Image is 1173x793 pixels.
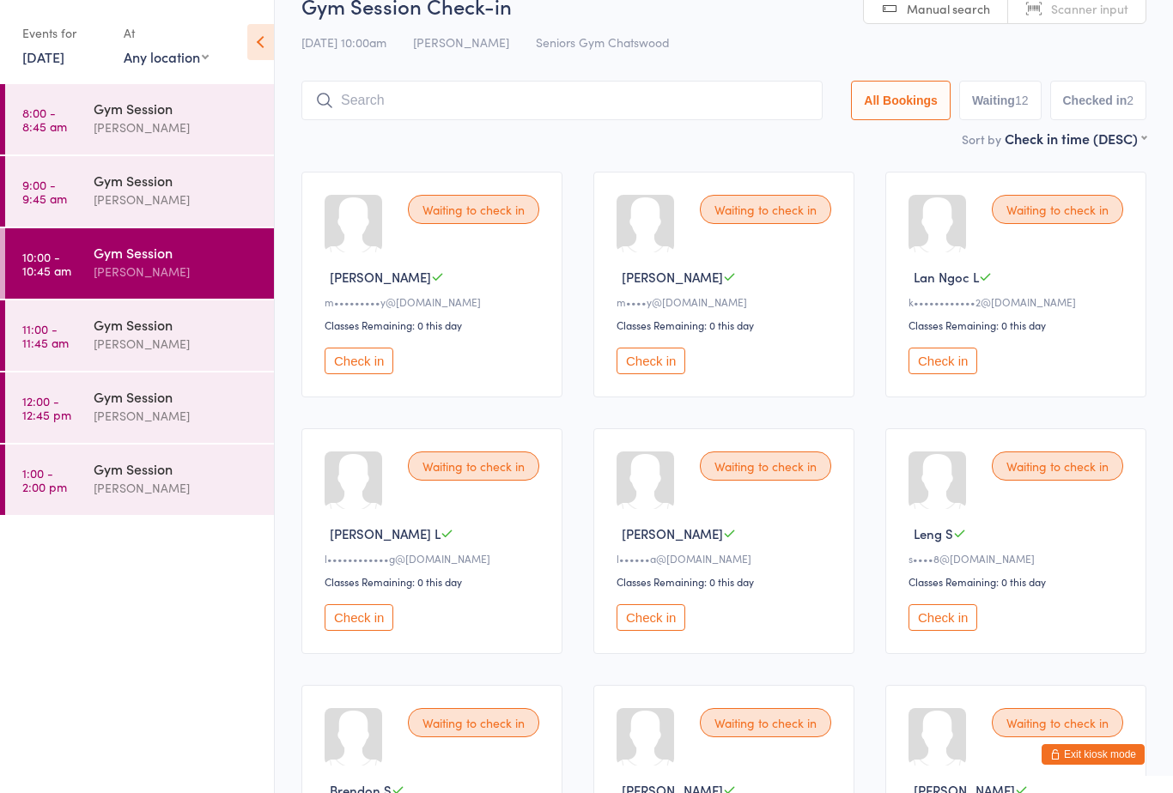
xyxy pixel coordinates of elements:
[22,466,67,493] time: 1:00 - 2:00 pm
[94,406,259,426] div: [PERSON_NAME]
[700,451,831,481] div: Waiting to check in
[325,294,544,309] div: m•••••••••y@[DOMAIN_NAME]
[94,118,259,137] div: [PERSON_NAME]
[909,294,1128,309] div: k••••••••••••2@[DOMAIN_NAME]
[5,156,274,227] a: 9:00 -9:45 amGym Session[PERSON_NAME]
[992,708,1123,737] div: Waiting to check in
[22,250,71,277] time: 10:00 - 10:45 am
[408,708,539,737] div: Waiting to check in
[992,451,1123,481] div: Waiting to check in
[325,604,393,631] button: Check in
[94,99,259,118] div: Gym Session
[330,524,441,542] span: [PERSON_NAME] L
[700,708,831,737] div: Waiting to check in
[700,195,831,224] div: Waiting to check in
[5,84,274,154] a: 8:00 -8:45 amGym Session[PERSON_NAME]
[5,372,274,443] a: 12:00 -12:45 pmGym Session[PERSON_NAME]
[851,81,951,120] button: All Bookings
[914,524,953,542] span: Leng S
[325,551,544,566] div: l••••••••••••g@[DOMAIN_NAME]
[94,387,259,406] div: Gym Session
[5,228,274,299] a: 10:00 -10:45 amGym Session[PERSON_NAME]
[325,318,544,332] div: Classes Remaining: 0 this day
[22,47,64,66] a: [DATE]
[22,178,67,205] time: 9:00 - 9:45 am
[408,195,539,224] div: Waiting to check in
[909,551,1128,566] div: s••••8@[DOMAIN_NAME]
[909,318,1128,332] div: Classes Remaining: 0 this day
[94,478,259,498] div: [PERSON_NAME]
[909,348,977,374] button: Check in
[622,268,723,286] span: [PERSON_NAME]
[992,195,1123,224] div: Waiting to check in
[1127,94,1133,107] div: 2
[909,604,977,631] button: Check in
[1015,94,1029,107] div: 12
[301,33,386,51] span: [DATE] 10:00am
[617,348,685,374] button: Check in
[1050,81,1147,120] button: Checked in2
[94,190,259,209] div: [PERSON_NAME]
[22,394,71,421] time: 12:00 - 12:45 pm
[617,318,836,332] div: Classes Remaining: 0 this day
[617,574,836,589] div: Classes Remaining: 0 this day
[1042,744,1145,765] button: Exit kiosk mode
[5,300,274,371] a: 11:00 -11:45 amGym Session[PERSON_NAME]
[617,551,836,566] div: l••••••a@[DOMAIN_NAME]
[617,294,836,309] div: m••••y@[DOMAIN_NAME]
[914,268,979,286] span: Lan Ngoc L
[94,243,259,262] div: Gym Session
[5,445,274,515] a: 1:00 -2:00 pmGym Session[PERSON_NAME]
[1005,129,1146,148] div: Check in time (DESC)
[617,604,685,631] button: Check in
[94,334,259,354] div: [PERSON_NAME]
[330,268,431,286] span: [PERSON_NAME]
[962,130,1001,148] label: Sort by
[22,19,106,47] div: Events for
[22,322,69,349] time: 11:00 - 11:45 am
[622,524,723,542] span: [PERSON_NAME]
[22,106,67,133] time: 8:00 - 8:45 am
[325,574,544,589] div: Classes Remaining: 0 this day
[959,81,1042,120] button: Waiting12
[909,574,1128,589] div: Classes Remaining: 0 this day
[413,33,509,51] span: [PERSON_NAME]
[94,459,259,478] div: Gym Session
[94,171,259,190] div: Gym Session
[124,19,209,47] div: At
[408,451,539,481] div: Waiting to check in
[325,348,393,374] button: Check in
[94,262,259,281] div: [PERSON_NAME]
[536,33,670,51] span: Seniors Gym Chatswood
[301,81,823,120] input: Search
[124,47,209,66] div: Any location
[94,315,259,334] div: Gym Session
